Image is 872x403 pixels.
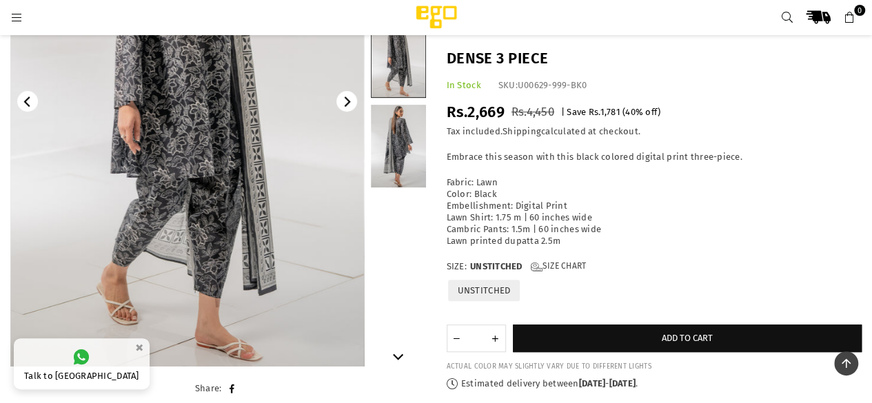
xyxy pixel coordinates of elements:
[447,324,506,352] quantity-input: Quantity
[609,378,636,389] time: [DATE]
[378,3,495,31] img: Ego
[447,80,481,90] span: In Stock
[447,126,862,138] div: Tax included. calculated at checkout.
[662,333,713,343] span: Add to cart
[336,91,357,112] button: Next
[503,126,541,137] a: Shipping
[4,12,29,22] a: Menu
[14,338,150,389] a: Talk to [GEOGRAPHIC_DATA]
[518,80,587,90] span: U00629-999-BK0
[447,103,505,121] span: Rs.2,669
[589,107,620,117] span: Rs.1,781
[447,362,862,371] div: ACTUAL COLOR MAY SLIGHTLY VARY DUE TO DIFFERENT LIGHTS
[447,278,522,302] label: UNSTITCHED
[622,107,660,117] span: ( % off)
[837,5,862,30] a: 0
[447,378,862,390] p: Estimated delivery between - .
[447,261,862,273] label: Size:
[447,48,862,70] h1: Dense 3 Piece
[530,261,586,273] a: Size Chart
[511,105,554,119] span: Rs.4,450
[625,107,636,117] span: 40
[498,80,587,92] div: SKU:
[447,177,862,247] p: Fabric: Lawn Color: Black Embellishment: Digital Print Lawn Shirt: 1.75 m | 60 inches wide Cambri...
[775,5,800,30] a: Search
[470,261,523,273] span: UNSTITCHED
[131,336,148,359] button: ×
[579,378,606,389] time: [DATE]
[854,5,865,16] span: 0
[561,107,565,117] span: |
[447,152,862,163] p: Embrace this season with this black colored digital print three-piece.
[513,324,862,352] button: Add to cart
[17,91,38,112] button: Previous
[388,345,409,366] button: Next
[195,383,222,393] span: Share:
[567,107,586,117] span: Save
